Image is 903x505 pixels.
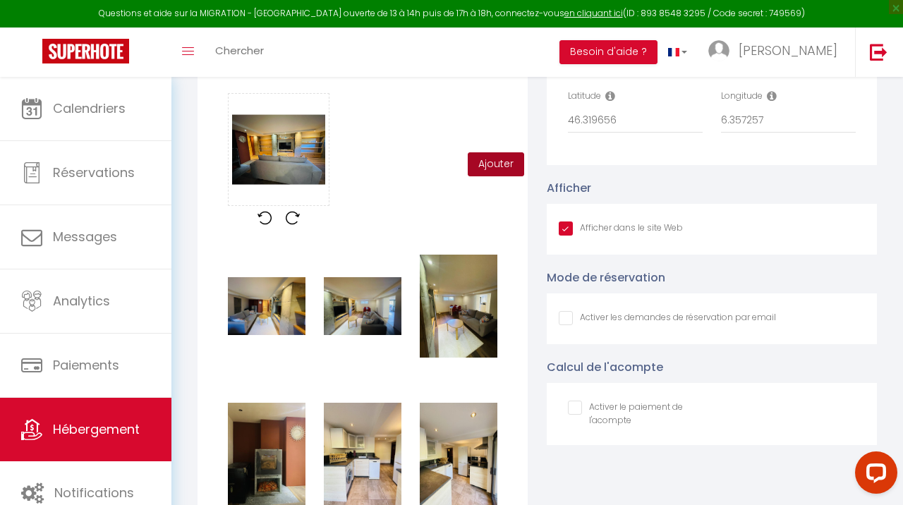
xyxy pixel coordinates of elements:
[568,90,601,103] label: Latitude
[53,164,135,181] span: Réservations
[215,43,264,58] span: Chercher
[53,420,140,438] span: Hébergement
[564,7,623,19] a: en cliquant ici
[698,28,855,77] a: ... [PERSON_NAME]
[54,484,134,501] span: Notifications
[53,228,117,245] span: Messages
[468,152,524,176] button: Ajouter
[547,269,665,286] label: Mode de réservation
[53,356,119,374] span: Paiements
[844,446,903,505] iframe: LiveChat chat widget
[559,40,657,64] button: Besoin d'aide ?
[739,42,837,59] span: [PERSON_NAME]
[42,39,129,63] img: Super Booking
[547,179,591,197] label: Afficher
[708,40,729,61] img: ...
[547,358,663,376] label: Calcul de l'acompte
[721,90,763,103] label: Longitude
[53,99,126,117] span: Calendriers
[205,28,274,77] a: Chercher
[286,211,300,225] img: rotate-right
[53,292,110,310] span: Analytics
[257,211,272,225] img: rotate-left
[870,43,887,61] img: logout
